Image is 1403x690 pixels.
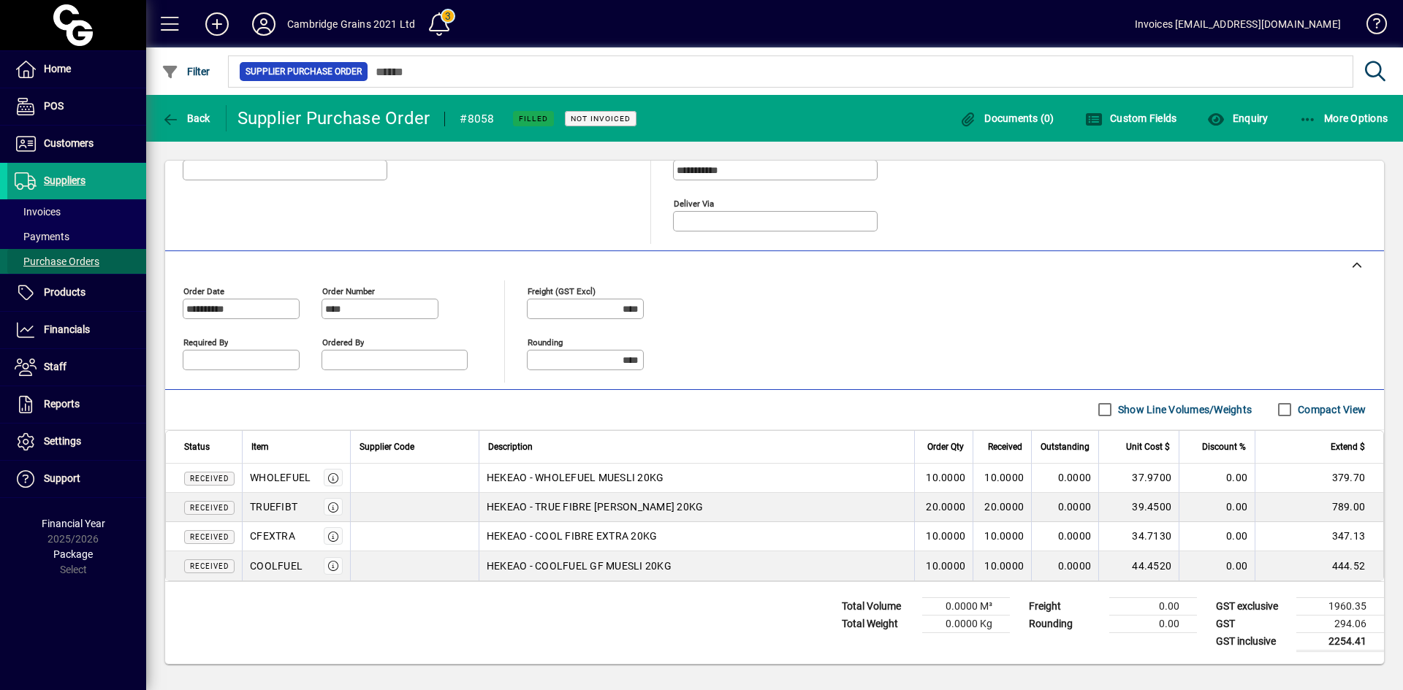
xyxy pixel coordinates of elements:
app-page-header-button: Back [146,105,227,131]
td: 0.00 [1179,493,1255,522]
td: 10.0000 [914,464,973,493]
span: Home [44,63,71,74]
span: Received [190,504,229,512]
div: Supplier Purchase Order [237,107,430,130]
td: 10.0000 [973,551,1031,580]
td: Total Volume [834,597,922,615]
span: HEKEAO - TRUE FIBRE [PERSON_NAME] 20KG [487,499,704,514]
span: Item [251,439,269,455]
span: Order Qty [927,439,964,455]
span: Received [190,475,229,483]
button: Back [158,105,214,131]
td: 44.4520 [1098,551,1179,580]
td: GST inclusive [1209,632,1296,651]
td: Total Weight [834,615,922,632]
td: 1960.35 [1296,597,1384,615]
span: Supplier Purchase Order [246,64,362,79]
td: 0.00 [1179,551,1255,580]
td: Rounding [1022,615,1109,632]
a: Settings [7,423,146,460]
mat-label: Order date [183,285,224,296]
button: Documents (0) [956,105,1058,131]
span: Payments [15,231,69,242]
button: Profile [240,11,287,37]
a: Financials [7,312,146,348]
div: Cambridge Grains 2021 Ltd [287,12,415,36]
td: 20.0000 [973,493,1031,522]
mat-label: Deliver via [674,198,714,208]
mat-label: Required by [183,337,228,347]
td: 379.70 [1255,464,1383,493]
td: 20.0000 [914,493,973,522]
div: TRUEFIBT [250,499,297,514]
span: Suppliers [44,175,85,186]
a: POS [7,88,146,125]
td: 0.00 [1109,615,1197,632]
td: GST [1209,615,1296,632]
span: Customers [44,137,94,149]
span: Extend $ [1331,439,1365,455]
span: Filter [161,66,210,77]
div: #8058 [460,107,494,131]
span: Financial Year [42,518,105,529]
div: Invoices [EMAIL_ADDRESS][DOMAIN_NAME] [1135,12,1341,36]
mat-label: Freight (GST excl) [528,285,596,296]
span: HEKEAO - COOLFUEL GF MUESLI 20KG [487,559,672,573]
td: 10.0000 [914,522,973,551]
td: 294.06 [1296,615,1384,632]
td: GST exclusive [1209,597,1296,615]
td: 37.9700 [1098,464,1179,493]
td: 39.4500 [1098,493,1179,522]
a: Knowledge Base [1356,3,1385,50]
span: Reports [44,398,80,410]
a: Purchase Orders [7,249,146,274]
span: Discount % [1202,439,1246,455]
label: Compact View [1295,402,1366,417]
div: COOLFUEL [250,559,303,573]
td: Freight [1022,597,1109,615]
td: 347.13 [1255,522,1383,551]
span: Back [161,112,210,124]
span: Package [53,548,93,560]
td: 0.0000 [1031,493,1098,522]
span: Received [190,562,229,570]
a: Customers [7,126,146,162]
td: 0.0000 [1031,522,1098,551]
td: 2254.41 [1296,632,1384,651]
a: Staff [7,349,146,386]
a: Payments [7,224,146,249]
button: Custom Fields [1081,105,1181,131]
span: Financials [44,323,90,335]
span: Support [44,472,80,484]
span: Purchase Orders [15,256,99,267]
a: Products [7,275,146,311]
span: Description [488,439,533,455]
span: Status [184,439,210,455]
span: More Options [1299,112,1388,124]
span: Supplier Code [360,439,414,455]
a: Support [7,461,146,497]
td: 10.0000 [973,464,1031,493]
span: Filled [519,114,548,123]
span: Settings [44,435,81,447]
span: Not Invoiced [571,114,631,123]
button: Filter [158,58,214,85]
span: Documents (0) [959,112,1054,124]
div: CFEXTRA [250,529,295,543]
span: Custom Fields [1085,112,1177,124]
span: Invoices [15,206,61,218]
td: 10.0000 [973,522,1031,551]
td: 0.00 [1179,522,1255,551]
mat-label: Rounding [528,337,563,347]
span: Outstanding [1041,439,1090,455]
td: 789.00 [1255,493,1383,522]
a: Home [7,51,146,88]
span: HEKEAO - COOL FIBRE EXTRA 20KG [487,529,658,543]
label: Show Line Volumes/Weights [1115,402,1252,417]
button: Enquiry [1204,105,1271,131]
td: 0.0000 [1031,464,1098,493]
td: 0.0000 Kg [922,615,1010,632]
td: 0.0000 [1031,551,1098,580]
span: Products [44,286,85,298]
button: More Options [1296,105,1392,131]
